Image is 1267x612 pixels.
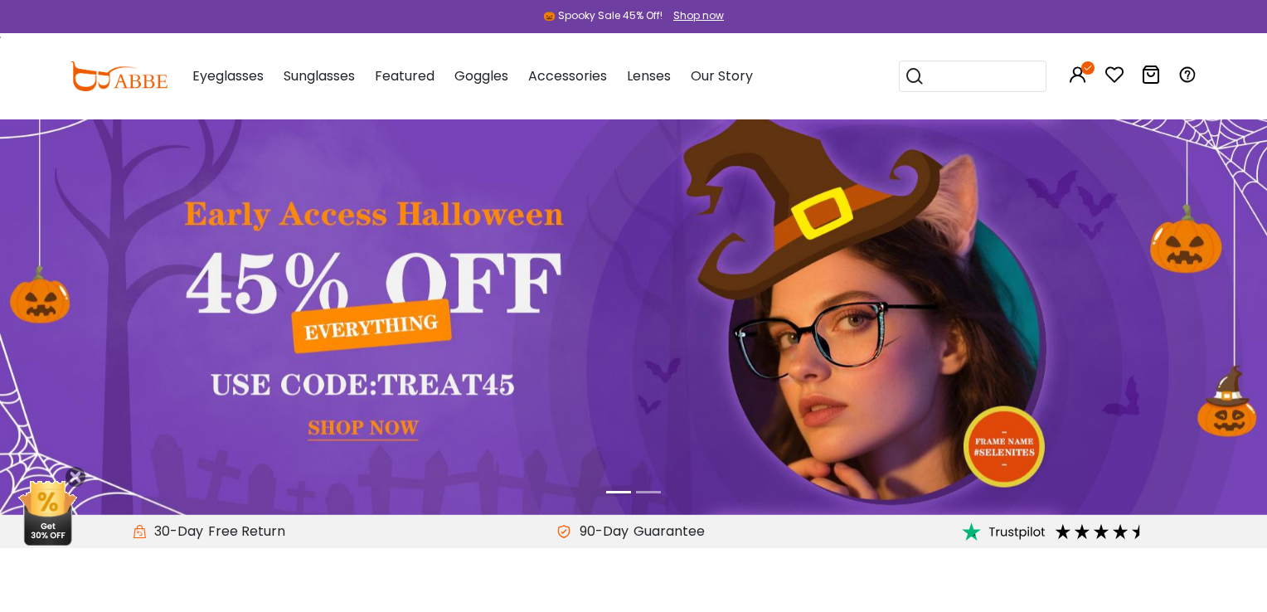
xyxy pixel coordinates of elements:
[627,66,671,85] span: Lenses
[17,479,79,546] img: mini welcome offer
[284,66,355,85] span: Sunglasses
[629,522,710,542] div: Guarantee
[146,522,203,542] span: 30-Day
[691,66,753,85] span: Our Story
[571,522,629,542] span: 90-Day
[203,522,290,542] div: Free Return
[665,8,724,22] a: Shop now
[673,8,724,23] div: Shop now
[454,66,508,85] span: Goggles
[70,61,167,91] img: abbeglasses.com
[528,66,607,85] span: Accessories
[375,66,434,85] span: Featured
[192,66,264,85] span: Eyeglasses
[543,8,663,23] div: 🎃 Spooky Sale 45% Off!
